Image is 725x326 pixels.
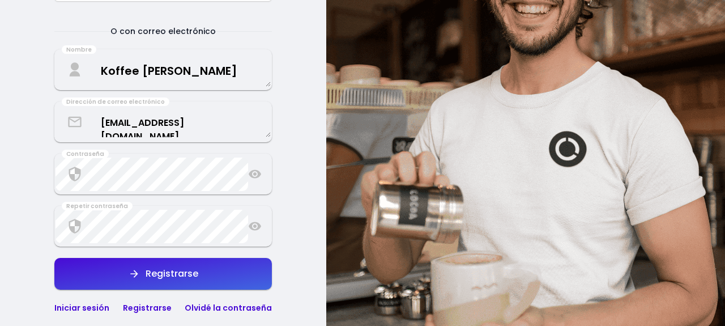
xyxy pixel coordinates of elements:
[66,45,92,54] font: Nombre
[185,302,272,314] font: Olvidé la contraseña
[54,258,272,290] button: Registrarse
[56,53,271,87] textarea: Koffee [PERSON_NAME]
[146,267,198,280] font: Registrarse
[66,150,104,158] font: Contraseña
[110,26,216,37] font: O con correo electrónico
[123,302,172,314] font: Registrarse
[66,202,128,210] font: Repetir contraseña
[56,107,271,137] textarea: [EMAIL_ADDRESS][DOMAIN_NAME]
[66,98,165,106] font: Dirección de correo electrónico
[54,302,109,314] font: Iniciar sesión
